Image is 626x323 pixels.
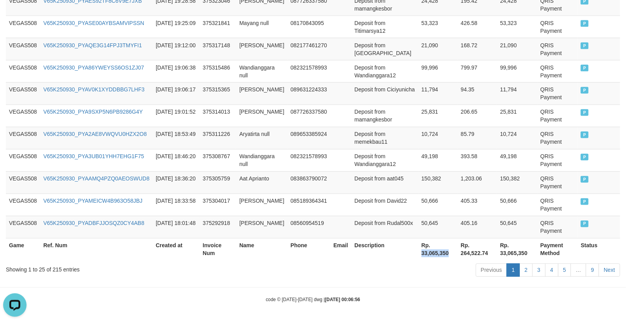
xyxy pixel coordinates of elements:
td: 25,831 [418,105,458,127]
th: Rp. 33,065,350 [418,238,458,261]
td: 082177461270 [288,38,331,60]
strong: [DATE] 00:06:56 [325,297,360,303]
td: 168.72 [458,38,497,60]
td: VEGAS508 [6,38,40,60]
td: 375317148 [200,38,237,60]
td: Mayang null [236,16,287,38]
td: Wandianggara null [236,60,287,82]
span: PAID [581,176,589,183]
span: PAID [581,221,589,227]
td: 50,645 [497,216,537,238]
a: V65K250930_PYAV0K1XYDDBBG7LHF3 [43,87,144,93]
td: VEGAS508 [6,216,40,238]
td: Deposit from Ciciyunicha [351,82,418,105]
td: QRIS Payment [537,171,578,194]
td: 426.58 [458,16,497,38]
td: [DATE] 19:06:38 [153,60,199,82]
td: 206.65 [458,105,497,127]
button: Open LiveChat chat widget [3,3,27,27]
td: QRIS Payment [537,60,578,82]
td: 49,198 [497,149,537,171]
td: 10,724 [497,127,537,149]
td: 375305759 [200,171,237,194]
td: Deposit from Rudal500x [351,216,418,238]
td: Deposit from [GEOGRAPHIC_DATA] [351,38,418,60]
a: 1 [507,264,520,277]
a: 2 [519,264,533,277]
td: 375292918 [200,216,237,238]
td: QRIS Payment [537,38,578,60]
td: VEGAS508 [6,127,40,149]
td: VEGAS508 [6,194,40,216]
small: code © [DATE]-[DATE] dwg | [266,297,360,303]
td: QRIS Payment [537,82,578,105]
td: [PERSON_NAME] [236,82,287,105]
td: 49,198 [418,149,458,171]
td: 375315486 [200,60,237,82]
td: 393.58 [458,149,497,171]
th: Name [236,238,287,261]
td: Deposit from Titimarsya12 [351,16,418,38]
td: [DATE] 18:36:20 [153,171,199,194]
th: Ref. Num [40,238,153,261]
td: VEGAS508 [6,149,40,171]
a: V65K250930_PYA3UB01YHH7EHG1F75 [43,153,144,160]
td: 082321578993 [288,60,331,82]
td: QRIS Payment [537,127,578,149]
td: 50,645 [418,216,458,238]
td: 085189364341 [288,194,331,216]
td: Wandianggara null [236,149,287,171]
td: 083863790072 [288,171,331,194]
td: VEGAS508 [6,16,40,38]
td: QRIS Payment [537,194,578,216]
td: 11,794 [497,82,537,105]
td: 405.33 [458,194,497,216]
td: QRIS Payment [537,149,578,171]
a: V65K250930_PYA86YWEYSS6OS1ZJ07 [43,64,144,71]
td: Aat Aprianto [236,171,287,194]
td: [DATE] 18:33:58 [153,194,199,216]
td: VEGAS508 [6,105,40,127]
td: 150,382 [418,171,458,194]
th: Rp. 264,522.74 [458,238,497,261]
a: 9 [586,264,599,277]
td: [DATE] 19:06:17 [153,82,199,105]
td: QRIS Payment [537,105,578,127]
td: [DATE] 18:01:48 [153,216,199,238]
td: Deposit from David22 [351,194,418,216]
a: V65K250930_PYA9SXP5N6PB9286G4Y [43,109,143,115]
td: 089631224333 [288,82,331,105]
a: V65K250930_PYAAMQ4PZQ0AEOSWUD8 [43,176,149,182]
a: V65K250930_PYASE00AYBSAMVIPSSN [43,20,144,26]
th: Email [330,238,351,261]
td: 50,666 [418,194,458,216]
span: PAID [581,132,589,138]
td: [PERSON_NAME] [236,216,287,238]
th: Status [578,238,620,261]
td: [DATE] 18:46:20 [153,149,199,171]
td: 11,794 [418,82,458,105]
th: Description [351,238,418,261]
td: 08170843095 [288,16,331,38]
td: 375304017 [200,194,237,216]
td: 85.79 [458,127,497,149]
td: Deposit from Wandianggara12 [351,60,418,82]
td: 089653385924 [288,127,331,149]
td: 99,996 [418,60,458,82]
a: … [571,264,586,277]
span: PAID [581,87,589,94]
td: 50,666 [497,194,537,216]
th: Rp. 33,065,350 [497,238,537,261]
td: 082321578993 [288,149,331,171]
td: VEGAS508 [6,171,40,194]
td: 21,090 [418,38,458,60]
span: PAID [581,20,589,27]
td: [DATE] 19:12:00 [153,38,199,60]
td: VEGAS508 [6,60,40,82]
a: V65K250930_PYAQE3G14FPJ3TMYFI1 [43,42,142,48]
a: Previous [476,264,507,277]
td: 10,724 [418,127,458,149]
th: Invoice Num [200,238,237,261]
div: Showing 1 to 25 of 215 entries [6,263,255,274]
th: Payment Method [537,238,578,261]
